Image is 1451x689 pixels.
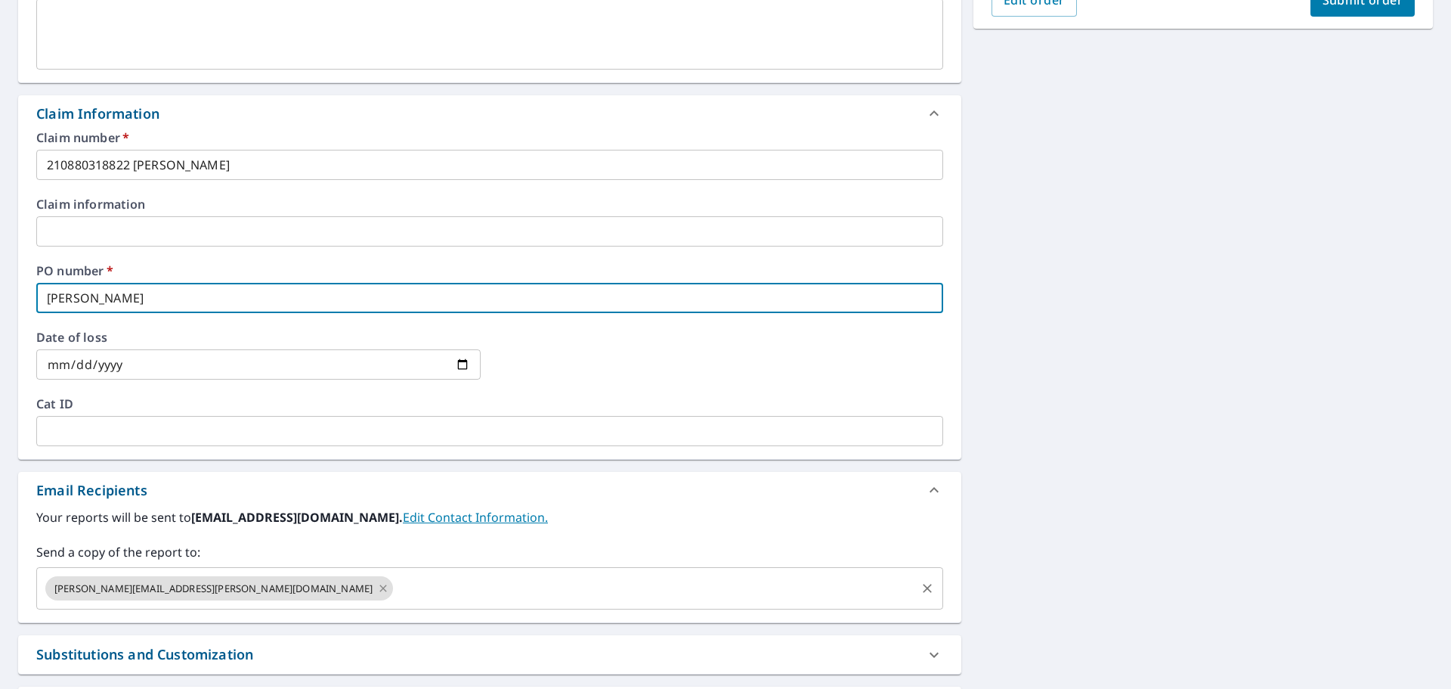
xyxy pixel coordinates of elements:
label: Claim number [36,132,943,144]
div: Claim Information [36,104,159,124]
div: Substitutions and Customization [18,635,961,674]
div: Email Recipients [18,472,961,508]
div: Claim Information [18,95,961,132]
label: PO number [36,265,943,277]
span: [PERSON_NAME][EMAIL_ADDRESS][PERSON_NAME][DOMAIN_NAME] [45,582,382,596]
label: Cat ID [36,398,943,410]
div: Email Recipients [36,480,147,501]
label: Claim information [36,198,943,210]
a: EditContactInfo [403,509,548,526]
div: Substitutions and Customization [36,644,253,665]
label: Your reports will be sent to [36,508,943,526]
label: Send a copy of the report to: [36,543,943,561]
label: Date of loss [36,331,481,343]
b: [EMAIL_ADDRESS][DOMAIN_NAME]. [191,509,403,526]
button: Clear [917,578,938,599]
div: [PERSON_NAME][EMAIL_ADDRESS][PERSON_NAME][DOMAIN_NAME] [45,576,393,601]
